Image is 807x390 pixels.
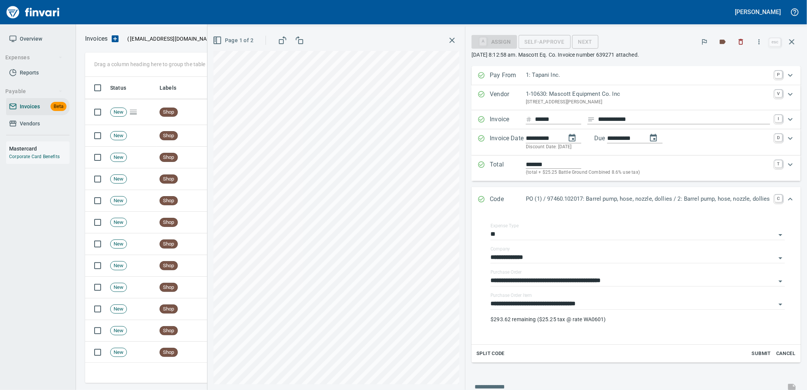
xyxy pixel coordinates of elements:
[769,38,781,46] a: esc
[490,90,526,106] p: Vendor
[111,132,127,140] span: New
[526,169,770,176] p: (total + $25.25 Battle Ground Combined 8.6% use tax)
[472,129,801,155] div: Expand
[775,134,782,141] a: D
[20,68,39,78] span: Reports
[644,129,663,147] button: change due date
[123,35,219,43] p: ( )
[160,176,177,183] span: Shop
[111,154,127,161] span: New
[475,348,506,360] button: Split Code
[160,262,177,270] span: Shop
[526,143,770,151] p: Discount Date: [DATE]
[490,195,526,205] p: Code
[6,115,70,132] a: Vendors
[526,90,770,98] p: 1-10630: Mascott Equipment Co. Inc
[160,284,177,291] span: Shop
[6,98,70,115] a: InvoicesBeta
[111,306,127,313] span: New
[160,83,176,92] span: Labels
[774,348,798,360] button: Cancel
[51,102,66,111] span: Beta
[472,187,801,212] div: Expand
[111,349,127,356] span: New
[751,349,772,358] span: Submit
[775,90,782,97] a: V
[490,115,526,125] p: Invoice
[160,327,177,335] span: Shop
[211,33,256,48] button: Page 1 of 2
[129,35,217,43] span: [EMAIL_ADDRESS][DOMAIN_NAME]
[20,119,40,128] span: Vendors
[472,38,517,44] div: Assign
[160,109,177,116] span: Shop
[526,115,532,124] svg: Invoice number
[491,293,532,298] label: Purchase Order Item
[111,176,127,183] span: New
[110,83,136,92] span: Status
[775,71,782,78] a: P
[563,129,581,147] button: change date
[472,155,801,181] div: Expand
[5,87,63,96] span: Payable
[472,66,801,85] div: Expand
[5,53,63,62] span: Expenses
[5,3,62,21] img: Finvari
[775,276,786,287] button: Open
[491,247,510,252] label: Company
[714,33,731,50] button: Labels
[108,34,123,43] button: Upload an Invoice
[111,241,127,248] span: New
[204,168,246,190] td: [DATE]
[204,277,246,298] td: [DATE]
[111,284,127,291] span: New
[491,315,785,323] p: $293.62 remaining ($25.25 tax @ rate WA0601)
[6,64,70,81] a: Reports
[526,195,770,203] p: PO (1) / 97460.102017: Barrel pump, hose, nozzle, dollies / 2: Barrel pump, hose, nozzle, dollies
[94,60,206,68] p: Drag a column heading here to group the table
[491,224,519,228] label: Expense Type
[204,233,246,255] td: [DATE]
[587,116,595,123] svg: Invoice description
[85,34,108,43] nav: breadcrumb
[594,134,630,143] p: Due
[20,34,42,44] span: Overview
[472,212,801,363] div: Expand
[767,33,801,51] span: Close invoice
[9,154,60,159] a: Corporate Card Benefits
[160,219,177,226] span: Shop
[160,349,177,356] span: Shop
[735,8,781,16] h5: [PERSON_NAME]
[204,100,246,125] td: [DATE]
[204,342,246,363] td: [DATE]
[472,110,801,129] div: Expand
[160,83,186,92] span: Labels
[204,125,246,147] td: [DATE]
[160,132,177,140] span: Shop
[9,144,70,153] h6: Mastercard
[751,33,767,50] button: More
[472,51,801,59] p: [DATE] 8:12:58 am. Mascott Eq. Co. Invoice number 639271 attached.
[204,147,246,168] td: [DATE]
[111,262,127,270] span: New
[2,84,66,98] button: Payable
[160,154,177,161] span: Shop
[490,134,526,151] p: Invoice Date
[2,51,66,65] button: Expenses
[749,348,774,360] button: Submit
[111,197,127,205] span: New
[204,320,246,342] td: [DATE]
[204,190,246,212] td: [DATE]
[20,102,40,111] span: Invoices
[526,98,770,106] p: [STREET_ADDRESS][PERSON_NAME]
[476,349,505,358] span: Split Code
[775,160,782,168] a: T
[6,30,70,48] a: Overview
[490,71,526,81] p: Pay From
[160,306,177,313] span: Shop
[775,115,782,122] a: I
[160,241,177,248] span: Shop
[127,109,140,115] span: Pages Split
[160,197,177,205] span: Shop
[204,298,246,320] td: [DATE]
